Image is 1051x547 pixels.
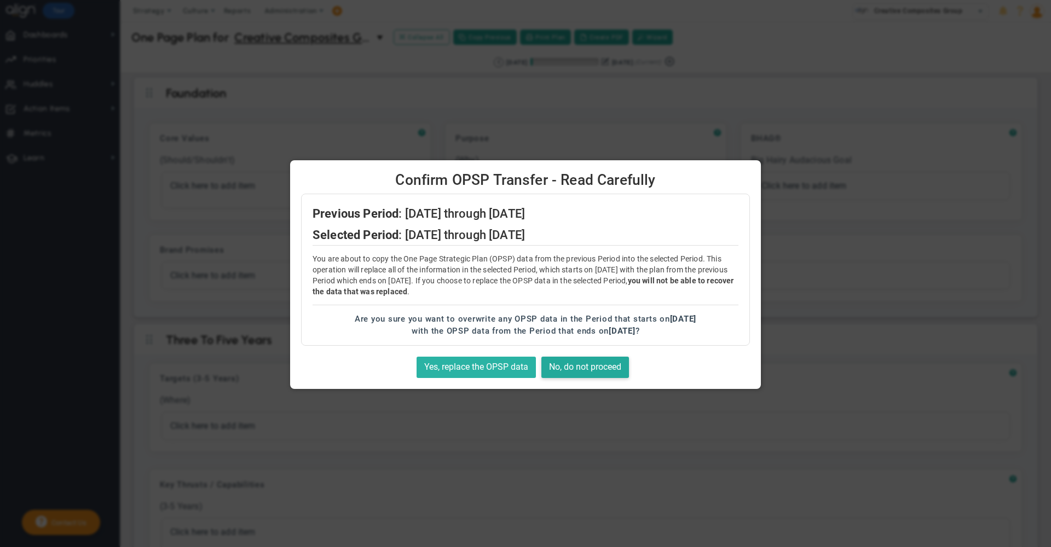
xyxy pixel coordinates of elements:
[670,314,697,324] strong: [DATE]
[417,357,536,378] button: Yes, replace the OPSP data
[313,228,399,242] strong: Selected Period
[313,313,738,337] h3: Are you sure you want to overwrite any OPSP data in the Period that starts on with the OPSP data ...
[299,171,752,189] span: Confirm OPSP Transfer - Read Carefully
[313,226,738,246] h2: : [DATE] through [DATE]
[541,357,629,378] button: No, do not proceed
[313,253,738,297] p: You are about to copy the One Page Strategic Plan (OPSP) data from the previous Period into the s...
[313,207,399,220] strong: Previous Period
[313,205,738,224] h2: : [DATE] through [DATE]
[609,326,636,336] strong: [DATE]
[313,276,734,296] strong: you will not be able to recover the data that was replaced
